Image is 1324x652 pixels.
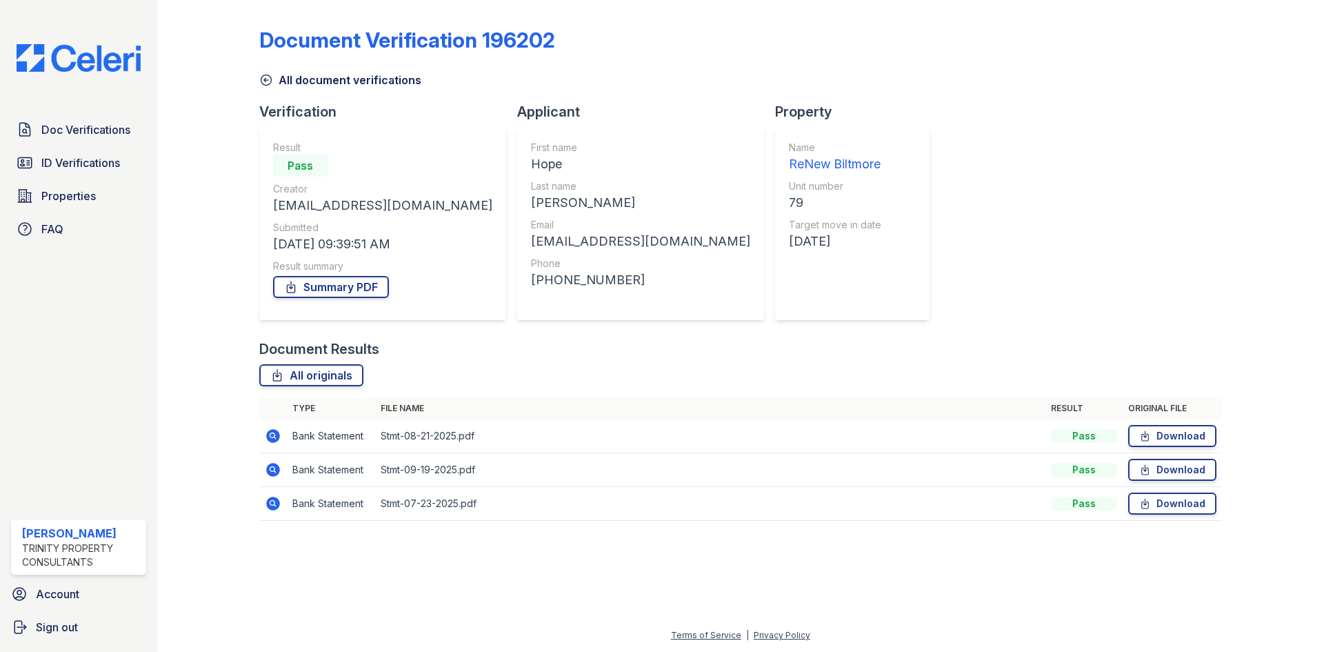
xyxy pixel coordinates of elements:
a: Privacy Policy [754,630,810,640]
span: Account [36,586,79,602]
div: | [746,630,749,640]
a: Terms of Service [671,630,741,640]
div: Creator [273,182,492,196]
td: Bank Statement [287,419,375,453]
td: Stmt-07-23-2025.pdf [375,487,1045,521]
div: Name [789,141,881,155]
td: Bank Statement [287,453,375,487]
th: File name [375,397,1045,419]
a: Download [1128,425,1216,447]
div: ReNew Biltmore [789,155,881,174]
div: Last name [531,179,750,193]
div: [EMAIL_ADDRESS][DOMAIN_NAME] [273,196,492,215]
th: Result [1045,397,1123,419]
div: Unit number [789,179,881,193]
div: Pass [1051,497,1117,511]
a: Doc Verifications [11,116,146,144]
td: Stmt-09-19-2025.pdf [375,453,1045,487]
td: Stmt-08-21-2025.pdf [375,419,1045,453]
div: Email [531,218,750,232]
a: ID Verifications [11,149,146,177]
div: [PERSON_NAME] [531,193,750,213]
div: Pass [1051,463,1117,477]
a: All document verifications [259,72,421,88]
a: Properties [11,182,146,210]
a: Summary PDF [273,276,389,298]
span: Sign out [36,619,78,635]
span: Properties [41,188,96,204]
div: 79 [789,193,881,213]
th: Type [287,397,375,419]
a: Download [1128,459,1216,481]
div: [DATE] 09:39:51 AM [273,235,492,254]
iframe: chat widget [1266,597,1310,638]
span: Doc Verifications [41,121,130,138]
td: Bank Statement [287,487,375,521]
a: FAQ [11,215,146,243]
span: ID Verifications [41,155,120,171]
a: Download [1128,493,1216,515]
div: [EMAIL_ADDRESS][DOMAIN_NAME] [531,232,750,251]
div: Applicant [517,102,775,121]
a: All originals [259,364,363,386]
div: Document Results [259,339,379,359]
a: Sign out [6,613,152,641]
a: Name ReNew Biltmore [789,141,881,174]
div: [PHONE_NUMBER] [531,270,750,290]
th: Original file [1123,397,1222,419]
div: Property [775,102,941,121]
div: Document Verification 196202 [259,28,555,52]
div: Target move in date [789,218,881,232]
div: Result [273,141,492,155]
div: Pass [273,155,328,177]
div: First name [531,141,750,155]
div: Verification [259,102,517,121]
div: Phone [531,257,750,270]
div: Submitted [273,221,492,235]
img: CE_Logo_Blue-a8612792a0a2168367f1c8372b55b34899dd931a85d93a1a3d3e32e68fde9ad4.png [6,44,152,72]
div: Hope [531,155,750,174]
div: [DATE] [789,232,881,251]
div: Trinity Property Consultants [22,542,141,569]
div: Pass [1051,429,1117,443]
span: FAQ [41,221,63,237]
a: Account [6,580,152,608]
div: [PERSON_NAME] [22,525,141,542]
div: Result summary [273,259,492,273]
